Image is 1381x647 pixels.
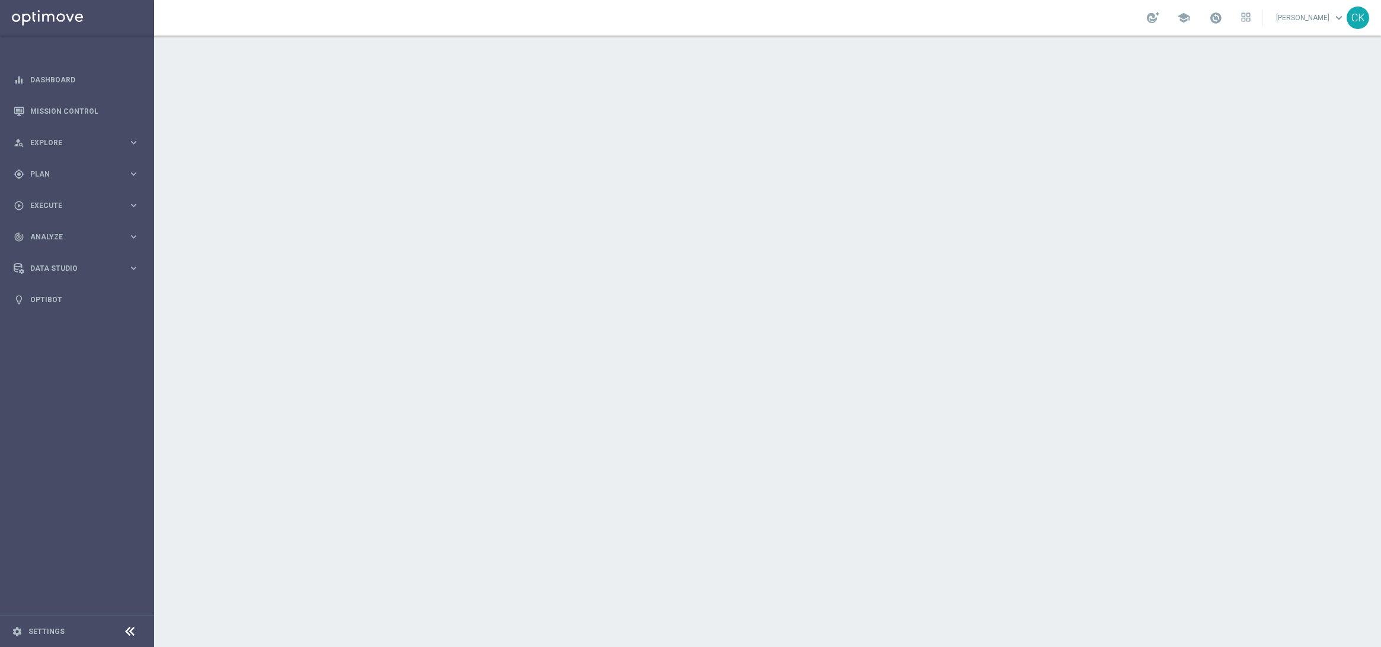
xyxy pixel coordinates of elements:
[128,137,139,148] i: keyboard_arrow_right
[14,64,139,95] div: Dashboard
[1177,11,1190,24] span: school
[14,169,128,180] div: Plan
[30,202,128,209] span: Execute
[14,294,24,305] i: lightbulb
[14,137,128,148] div: Explore
[128,231,139,242] i: keyboard_arrow_right
[14,95,139,127] div: Mission Control
[13,138,140,148] button: person_search Explore keyboard_arrow_right
[30,265,128,272] span: Data Studio
[1347,7,1369,29] div: CK
[30,171,128,178] span: Plan
[12,626,23,637] i: settings
[13,107,140,116] button: Mission Control
[14,232,24,242] i: track_changes
[13,75,140,85] button: equalizer Dashboard
[14,75,24,85] i: equalizer
[28,628,65,635] a: Settings
[30,233,128,241] span: Analyze
[1275,9,1347,27] a: [PERSON_NAME]keyboard_arrow_down
[14,200,24,211] i: play_circle_outline
[128,168,139,180] i: keyboard_arrow_right
[1332,11,1345,24] span: keyboard_arrow_down
[30,284,139,315] a: Optibot
[14,169,24,180] i: gps_fixed
[30,139,128,146] span: Explore
[13,169,140,179] button: gps_fixed Plan keyboard_arrow_right
[14,137,24,148] i: person_search
[13,201,140,210] button: play_circle_outline Execute keyboard_arrow_right
[13,295,140,305] button: lightbulb Optibot
[30,64,139,95] a: Dashboard
[14,263,128,274] div: Data Studio
[13,232,140,242] button: track_changes Analyze keyboard_arrow_right
[30,95,139,127] a: Mission Control
[13,264,140,273] button: Data Studio keyboard_arrow_right
[14,232,128,242] div: Analyze
[14,284,139,315] div: Optibot
[128,262,139,274] i: keyboard_arrow_right
[128,200,139,211] i: keyboard_arrow_right
[14,200,128,211] div: Execute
